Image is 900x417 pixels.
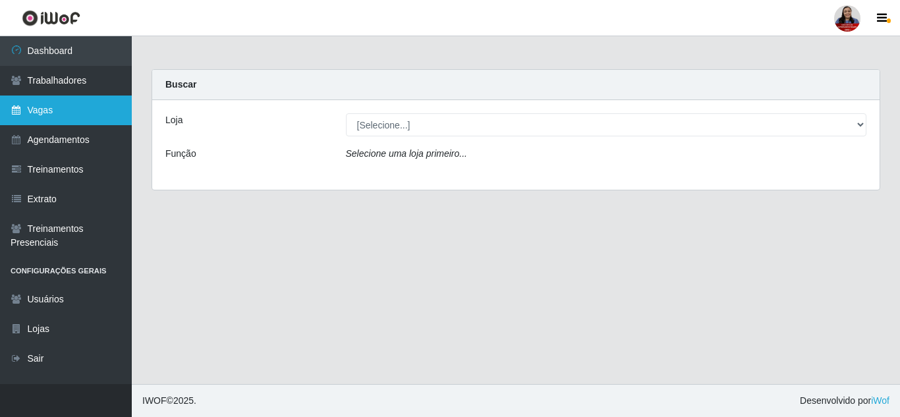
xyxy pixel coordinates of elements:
span: © 2025 . [142,394,196,408]
label: Loja [165,113,183,127]
img: CoreUI Logo [22,10,80,26]
strong: Buscar [165,79,196,90]
span: Desenvolvido por [800,394,889,408]
a: iWof [871,395,889,406]
i: Selecione uma loja primeiro... [346,148,467,159]
label: Função [165,147,196,161]
span: IWOF [142,395,167,406]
